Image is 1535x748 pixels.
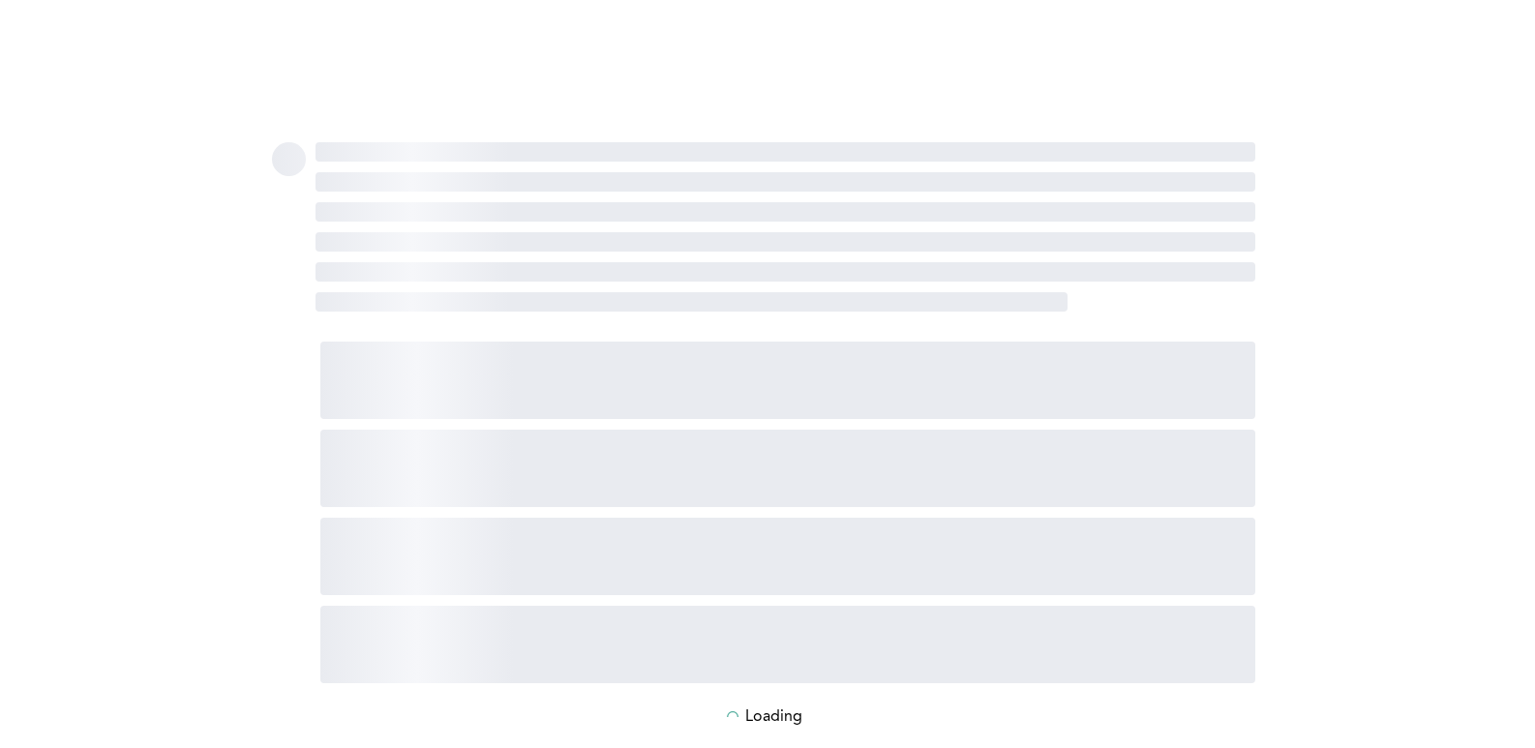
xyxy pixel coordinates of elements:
[320,606,1255,683] span: ‌
[316,142,1255,162] span: ‌
[316,202,1255,222] span: ‌
[316,172,1255,192] span: ‌
[745,708,802,726] p: Loading
[320,342,1255,419] span: ‌
[316,262,1255,282] span: ‌
[316,292,1068,312] span: ‌
[320,430,1255,507] span: ‌
[272,142,306,176] span: ‌
[316,232,1255,252] span: ‌
[320,518,1255,595] span: ‌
